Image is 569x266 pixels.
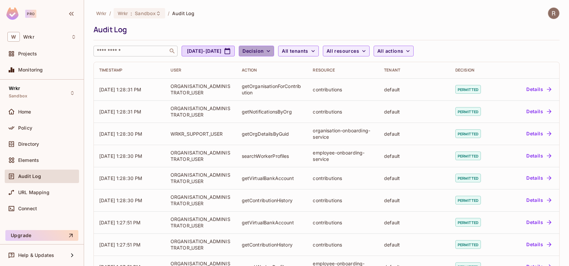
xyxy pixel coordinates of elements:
div: getContributionHistory [242,241,302,248]
span: Sandbox [9,93,27,99]
button: [DATE]-[DATE] [182,46,235,56]
div: organisation-onboarding-service [313,127,373,140]
div: default [384,175,445,181]
div: default [384,219,445,226]
span: Elements [18,158,39,163]
button: Details [524,150,554,161]
div: default [384,86,445,93]
span: W [7,32,20,42]
div: contributions [313,108,373,115]
span: the active workspace [96,10,107,16]
span: Wrkr [118,10,128,16]
div: Timestamp [99,68,160,73]
div: ORGANISATION_ADMINISTRATOR_USER [170,216,231,229]
div: contributions [313,241,373,248]
div: Action [242,68,302,73]
span: permitted [455,240,481,249]
span: Workspace: Wrkr [23,34,34,40]
span: Monitoring [18,67,43,73]
button: Decision [239,46,274,56]
div: Pro [25,10,36,18]
span: Wrkr [9,86,21,91]
span: Sandbox [135,10,156,16]
div: Tenant [384,68,445,73]
span: permitted [455,151,481,160]
div: contributions [313,86,373,93]
span: URL Mapping [18,190,49,195]
span: permitted [455,218,481,227]
div: default [384,197,445,204]
img: Robert Connell [548,8,559,19]
span: Policy [18,125,32,131]
span: Help & Updates [18,253,54,258]
div: ORGANISATION_ADMINISTRATOR_USER [170,149,231,162]
div: searchWorkerProfiles [242,153,302,159]
button: Details [524,84,554,95]
div: ORGANISATION_ADMINISTRATOR_USER [170,172,231,184]
div: default [384,153,445,159]
span: [DATE] 1:28:30 PM [99,175,143,181]
span: : [130,11,132,16]
span: permitted [455,85,481,94]
span: permitted [455,107,481,116]
button: Details [524,173,554,183]
div: ORGANISATION_ADMINISTRATOR_USER [170,194,231,207]
span: permitted [455,129,481,138]
button: Details [524,128,554,139]
button: Upgrade [5,230,78,241]
span: permitted [455,174,481,182]
div: default [384,241,445,248]
div: getVirtualBankAccount [242,219,302,226]
span: [DATE] 1:28:30 PM [99,131,143,137]
div: User [170,68,231,73]
button: All tenants [278,46,318,56]
span: [DATE] 1:28:30 PM [99,153,143,159]
span: Decision [242,47,264,55]
button: Details [524,217,554,228]
span: [DATE] 1:27:51 PM [99,242,141,248]
span: All resources [327,47,359,55]
div: contributions [313,175,373,181]
div: getNotificationsByOrg [242,108,302,115]
button: Details [524,239,554,250]
div: ORGANISATION_ADMINISTRATOR_USER [170,83,231,96]
div: getOrganisationForContribution [242,83,302,96]
span: Connect [18,206,37,211]
span: [DATE] 1:28:30 PM [99,197,143,203]
button: Details [524,106,554,117]
div: getContributionHistory [242,197,302,204]
span: Projects [18,51,37,56]
img: SReyMgAAAABJRU5ErkJggg== [6,7,18,20]
span: [DATE] 1:28:31 PM [99,87,142,92]
div: getVirtualBankAccount [242,175,302,181]
button: Details [524,195,554,206]
span: Audit Log [172,10,194,16]
div: ORGANISATION_ADMINISTRATOR_USER [170,105,231,118]
span: All tenants [282,47,308,55]
span: permitted [455,196,481,205]
div: ORGANISATION_ADMINISTRATOR_USER [170,238,231,251]
span: [DATE] 1:28:31 PM [99,109,142,115]
div: default [384,108,445,115]
span: Directory [18,141,39,147]
div: getOrgDetailsByGuid [242,131,302,137]
div: default [384,131,445,137]
div: Decision [455,68,496,73]
button: All actions [374,46,414,56]
span: All actions [377,47,403,55]
span: [DATE] 1:27:51 PM [99,220,141,225]
span: Home [18,109,31,115]
li: / [168,10,169,16]
div: WRKR_SUPPORT_USER [170,131,231,137]
div: contributions [313,197,373,204]
button: All resources [323,46,370,56]
div: Resource [313,68,373,73]
div: Audit Log [93,25,556,35]
li: / [109,10,111,16]
div: employee-onboarding-service [313,149,373,162]
span: Audit Log [18,174,41,179]
div: contributions [313,219,373,226]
